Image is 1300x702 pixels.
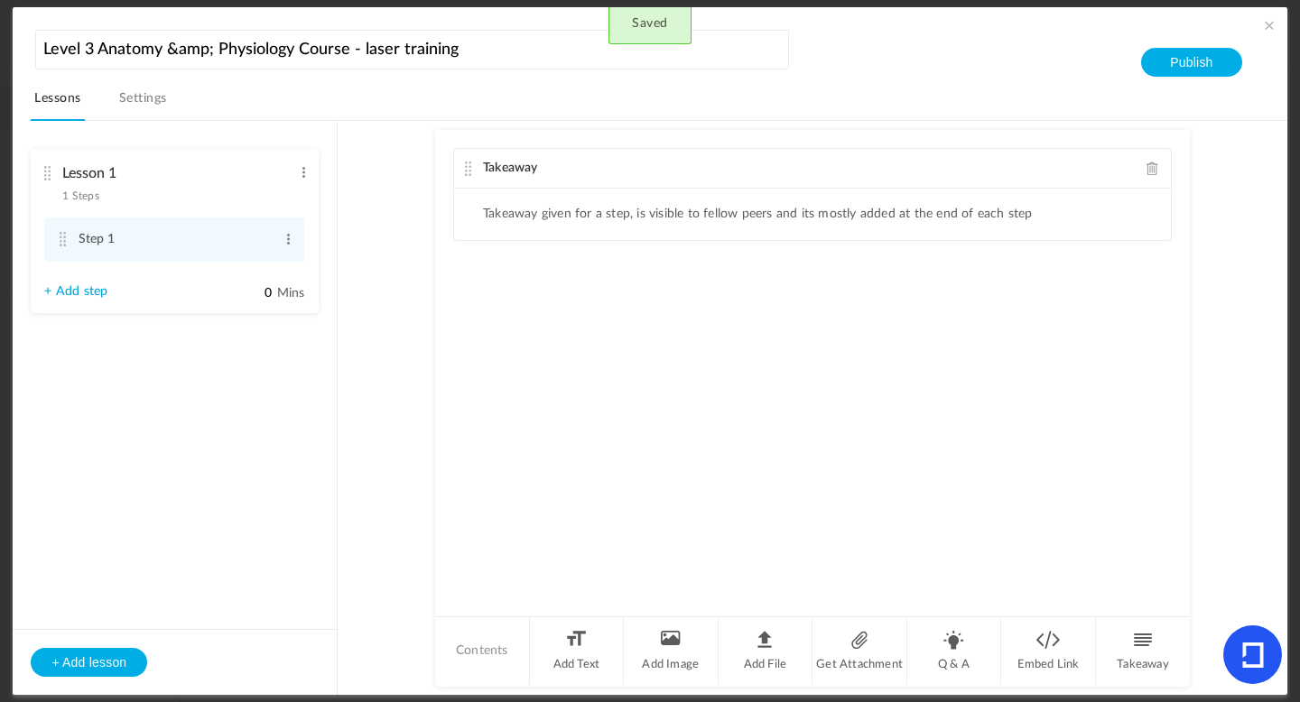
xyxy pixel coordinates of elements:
span: Mins [277,287,305,300]
li: Takeaway given for a step, is visible to fellow peers and its mostly added at the end of each step [483,207,1033,222]
li: Add Text [530,617,625,685]
li: Add File [719,617,813,685]
input: Mins [227,285,273,302]
li: Contents [435,617,530,685]
a: + Add step [44,284,107,300]
li: Embed Link [1001,617,1096,685]
span: Takeaway [483,162,538,174]
li: Get Attachment [812,617,907,685]
span: 1 Steps [62,190,98,201]
li: Takeaway [1096,617,1190,685]
button: + Add lesson [31,648,147,677]
li: Q & A [907,617,1002,685]
a: Lessons [31,87,84,121]
button: Publish [1141,48,1241,77]
a: Settings [116,87,171,121]
li: Add Image [624,617,719,685]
